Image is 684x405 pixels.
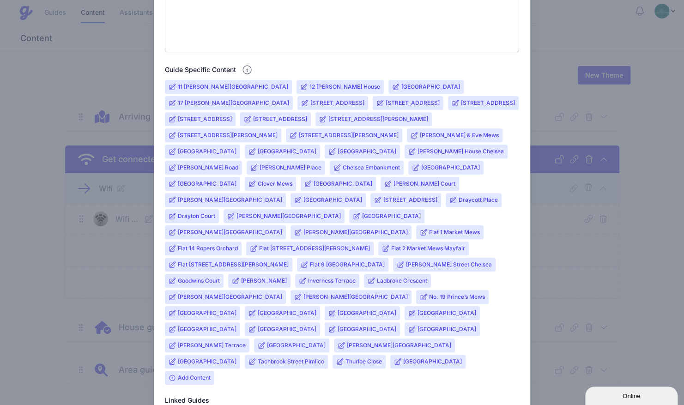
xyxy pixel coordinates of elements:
[338,309,396,317] input: [GEOGRAPHIC_DATA]
[303,196,362,204] input: [GEOGRAPHIC_DATA]
[178,115,232,123] input: [STREET_ADDRESS]
[258,326,316,333] input: [GEOGRAPHIC_DATA]
[406,261,492,268] input: [PERSON_NAME] Street Chelsea
[178,261,289,268] input: Flat [STREET_ADDRESS][PERSON_NAME]
[178,229,282,236] input: [PERSON_NAME][GEOGRAPHIC_DATA]
[310,261,385,268] input: Flat 9 [GEOGRAPHIC_DATA]
[362,212,421,220] input: [GEOGRAPHIC_DATA]
[299,132,399,139] input: [STREET_ADDRESS][PERSON_NAME]
[178,196,282,204] input: [PERSON_NAME][GEOGRAPHIC_DATA]
[386,99,440,107] input: [STREET_ADDRESS]
[303,229,408,236] input: [PERSON_NAME][GEOGRAPHIC_DATA]
[165,396,209,405] h2: Linked Guides
[258,309,316,317] input: [GEOGRAPHIC_DATA]
[418,148,504,155] input: [PERSON_NAME] House Chelsea
[314,180,372,187] input: [GEOGRAPHIC_DATA]
[258,148,316,155] input: [GEOGRAPHIC_DATA]
[338,148,396,155] input: [GEOGRAPHIC_DATA]
[429,293,485,301] input: No. 19 Prince’s Mews
[345,358,382,365] input: Thurloe Close
[377,277,427,284] input: Ladbroke Crescent
[178,245,238,252] input: Flat 14 Ropers Orchard
[178,326,236,333] input: [GEOGRAPHIC_DATA]
[178,83,288,91] input: 11 [PERSON_NAME][GEOGRAPHIC_DATA]
[418,309,476,317] input: [GEOGRAPHIC_DATA]
[328,115,428,123] input: [STREET_ADDRESS][PERSON_NAME]
[383,196,437,204] input: [STREET_ADDRESS]
[178,309,236,317] input: [GEOGRAPHIC_DATA]
[178,342,246,349] input: [PERSON_NAME] Terrace
[165,65,236,74] h2: Guide Specific Content
[421,164,480,171] input: [GEOGRAPHIC_DATA]
[258,180,292,187] input: Clover Mews
[459,196,498,204] input: Draycott Place
[308,277,356,284] input: Inverness Terrace
[178,132,278,139] input: [STREET_ADDRESS][PERSON_NAME]
[241,277,287,284] input: [PERSON_NAME]
[401,83,460,91] input: [GEOGRAPHIC_DATA]
[165,371,214,385] span: Add Content
[178,164,238,171] input: [PERSON_NAME] Road
[236,212,341,220] input: [PERSON_NAME][GEOGRAPHIC_DATA]
[303,293,408,301] input: [PERSON_NAME][GEOGRAPHIC_DATA]
[259,245,370,252] input: Flat [STREET_ADDRESS][PERSON_NAME]
[267,342,326,349] input: [GEOGRAPHIC_DATA]
[178,180,236,187] input: [GEOGRAPHIC_DATA]
[310,99,364,107] input: [STREET_ADDRESS]
[178,212,215,220] input: Drayton Court
[178,293,282,301] input: [PERSON_NAME][GEOGRAPHIC_DATA]
[178,99,289,107] input: 17 [PERSON_NAME][GEOGRAPHIC_DATA]
[178,148,236,155] input: [GEOGRAPHIC_DATA]
[420,132,499,139] input: [PERSON_NAME] & Eve Mews
[347,342,451,349] input: [PERSON_NAME][GEOGRAPHIC_DATA]
[391,245,465,252] input: Flat 2 Market Mews Mayfair
[260,164,321,171] input: [PERSON_NAME] Place
[178,277,220,284] input: Goodwins Court
[585,385,679,405] iframe: chat widget
[429,229,480,236] input: Flat 1 Market Mews
[338,326,396,333] input: [GEOGRAPHIC_DATA]
[393,180,455,187] input: [PERSON_NAME] Court
[253,115,307,123] input: [STREET_ADDRESS]
[309,83,380,91] input: 12 [PERSON_NAME] House
[403,358,462,365] input: [GEOGRAPHIC_DATA]
[343,164,400,171] input: Chelsea Embankment
[461,99,515,107] input: [STREET_ADDRESS]
[258,358,324,365] input: Tachbrook Street Pimlico
[418,326,476,333] input: [GEOGRAPHIC_DATA]
[178,358,236,365] input: [GEOGRAPHIC_DATA]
